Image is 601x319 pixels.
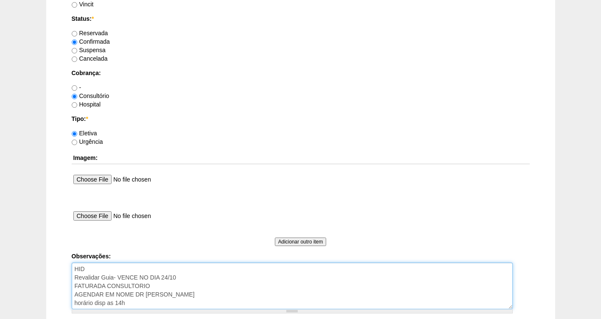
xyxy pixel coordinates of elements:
[72,48,77,53] input: Suspensa
[72,84,81,91] label: -
[72,2,77,8] input: Vincit
[72,14,530,23] label: Status:
[92,15,94,22] span: Este campo é obrigatório.
[72,85,77,91] input: -
[72,138,103,145] label: Urgência
[72,1,94,8] label: Vincit
[72,131,77,137] input: Eletiva
[72,140,77,145] input: Urgência
[72,263,513,309] textarea: HID Revalidar Guia- VENCE NO DIA 24/10 FATURADA CONSULTORIO AGENDAR EM NOME DR [PERSON_NAME]
[72,102,77,108] input: Hospital
[72,115,530,123] label: Tipo:
[72,101,101,108] label: Hospital
[86,115,88,122] span: Este campo é obrigatório.
[72,30,108,36] label: Reservada
[72,31,77,36] input: Reservada
[275,238,327,246] input: Adicionar outro item
[72,69,530,77] label: Cobrança:
[72,55,108,62] label: Cancelada
[72,130,97,137] label: Eletiva
[72,39,77,45] input: Confirmada
[72,252,530,260] label: Observações:
[72,47,106,53] label: Suspensa
[72,92,109,99] label: Consultório
[72,56,77,62] input: Cancelada
[72,152,530,164] th: Imagem:
[72,94,77,99] input: Consultório
[72,38,110,45] label: Confirmada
